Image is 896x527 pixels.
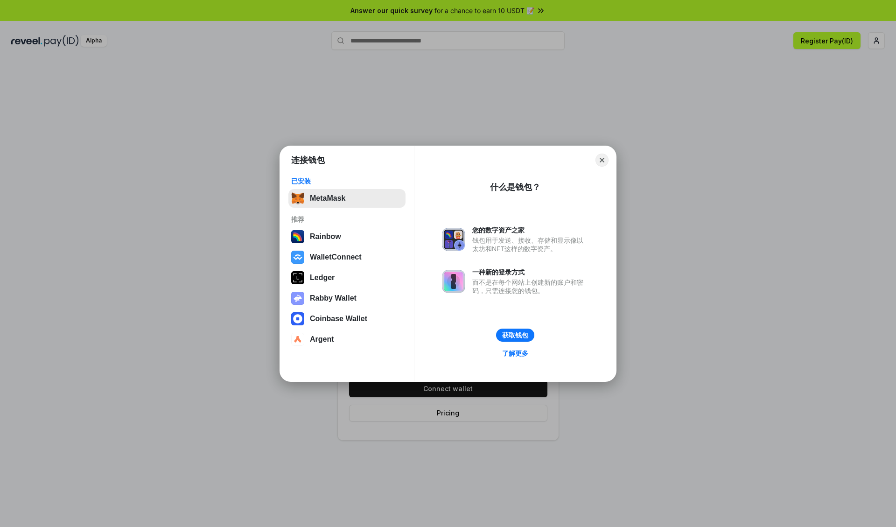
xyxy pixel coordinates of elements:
[288,309,406,328] button: Coinbase Wallet
[310,274,335,282] div: Ledger
[310,253,362,261] div: WalletConnect
[288,289,406,308] button: Rabby Wallet
[291,155,325,166] h1: 连接钱包
[288,227,406,246] button: Rainbow
[288,189,406,208] button: MetaMask
[291,251,304,264] img: svg+xml,%3Csvg%20width%3D%2228%22%20height%3D%2228%22%20viewBox%3D%220%200%2028%2028%22%20fill%3D...
[310,335,334,344] div: Argent
[291,333,304,346] img: svg+xml,%3Csvg%20width%3D%2228%22%20height%3D%2228%22%20viewBox%3D%220%200%2028%2028%22%20fill%3D...
[490,182,540,193] div: 什么是钱包？
[291,215,403,224] div: 推荐
[288,330,406,349] button: Argent
[496,329,534,342] button: 获取钱包
[472,268,588,276] div: 一种新的登录方式
[472,226,588,234] div: 您的数字资产之家
[502,349,528,358] div: 了解更多
[310,294,357,302] div: Rabby Wallet
[310,232,341,241] div: Rainbow
[442,228,465,251] img: svg+xml,%3Csvg%20xmlns%3D%22http%3A%2F%2Fwww.w3.org%2F2000%2Fsvg%22%20fill%3D%22none%22%20viewBox...
[595,154,609,167] button: Close
[291,192,304,205] img: svg+xml,%3Csvg%20fill%3D%22none%22%20height%3D%2233%22%20viewBox%3D%220%200%2035%2033%22%20width%...
[291,177,403,185] div: 已安装
[288,248,406,267] button: WalletConnect
[497,347,534,359] a: 了解更多
[288,268,406,287] button: Ledger
[291,230,304,243] img: svg+xml,%3Csvg%20width%3D%22120%22%20height%3D%22120%22%20viewBox%3D%220%200%20120%20120%22%20fil...
[472,278,588,295] div: 而不是在每个网站上创建新的账户和密码，只需连接您的钱包。
[472,236,588,253] div: 钱包用于发送、接收、存储和显示像以太坊和NFT这样的数字资产。
[310,315,367,323] div: Coinbase Wallet
[291,292,304,305] img: svg+xml,%3Csvg%20xmlns%3D%22http%3A%2F%2Fwww.w3.org%2F2000%2Fsvg%22%20fill%3D%22none%22%20viewBox...
[291,312,304,325] img: svg+xml,%3Csvg%20width%3D%2228%22%20height%3D%2228%22%20viewBox%3D%220%200%2028%2028%22%20fill%3D...
[442,270,465,293] img: svg+xml,%3Csvg%20xmlns%3D%22http%3A%2F%2Fwww.w3.org%2F2000%2Fsvg%22%20fill%3D%22none%22%20viewBox...
[291,271,304,284] img: svg+xml,%3Csvg%20xmlns%3D%22http%3A%2F%2Fwww.w3.org%2F2000%2Fsvg%22%20width%3D%2228%22%20height%3...
[310,194,345,203] div: MetaMask
[502,331,528,339] div: 获取钱包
